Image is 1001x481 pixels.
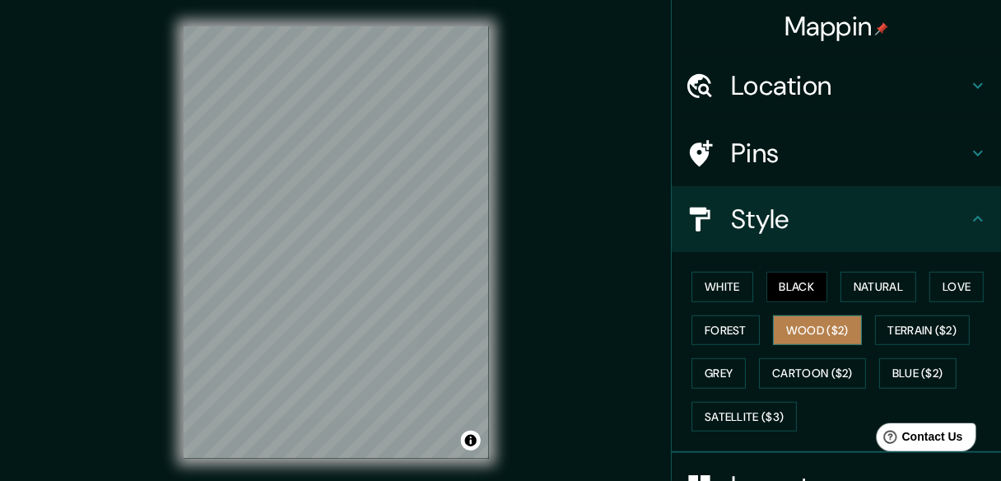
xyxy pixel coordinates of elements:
[854,417,983,463] iframe: Help widget launcher
[691,358,746,389] button: Grey
[731,69,968,102] h4: Location
[875,315,971,346] button: Terrain ($2)
[731,203,968,236] h4: Style
[840,272,916,302] button: Natural
[773,315,862,346] button: Wood ($2)
[184,26,489,459] canvas: Map
[672,53,1001,119] div: Location
[461,431,481,451] button: Toggle attribution
[672,186,1001,252] div: Style
[766,272,828,302] button: Black
[879,358,957,389] button: Blue ($2)
[785,10,889,43] h4: Mappin
[759,358,866,389] button: Cartoon ($2)
[731,137,968,170] h4: Pins
[691,272,753,302] button: White
[691,315,760,346] button: Forest
[875,22,888,35] img: pin-icon.png
[691,402,797,432] button: Satellite ($3)
[672,120,1001,186] div: Pins
[929,272,984,302] button: Love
